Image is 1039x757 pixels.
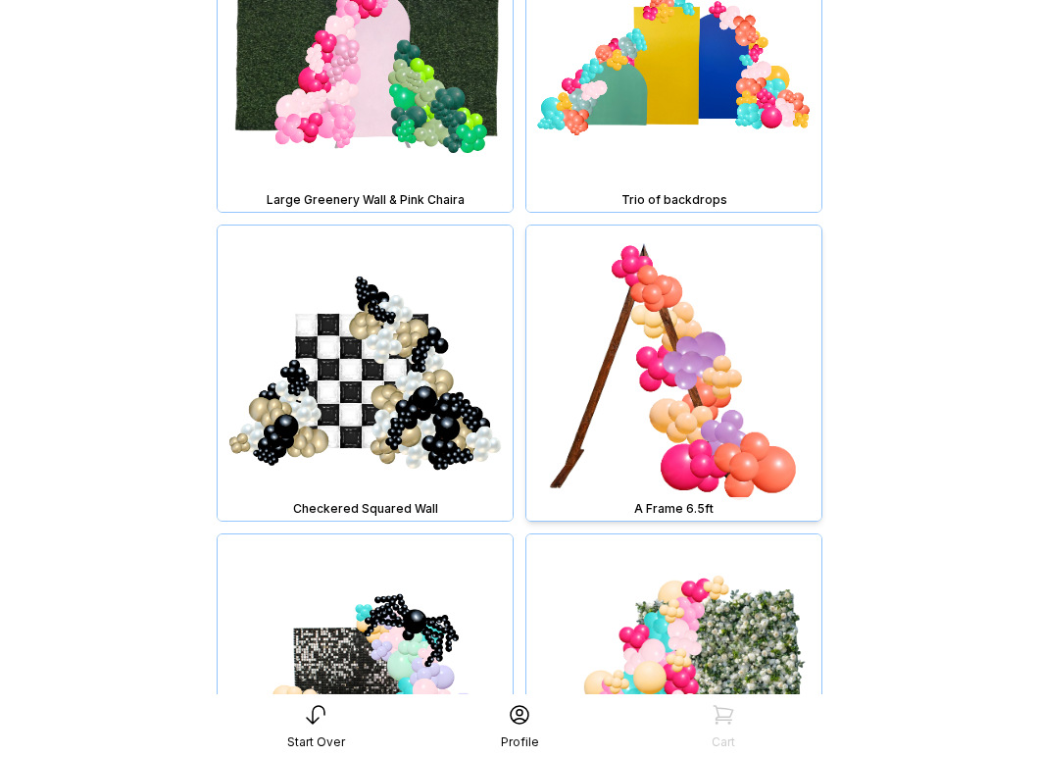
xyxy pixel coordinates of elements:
[222,501,509,517] div: Checkered Squared Wall
[712,734,735,750] div: Cart
[501,734,539,750] div: Profile
[287,734,345,750] div: Start Over
[530,501,817,517] div: A Frame 6.5ft
[218,226,513,521] img: Checkered Squared Wall
[526,226,821,521] img: A Frame 6.5ft
[530,192,817,208] div: Trio of backdrops
[222,192,509,208] div: Large Greenery Wall & Pink Chaira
